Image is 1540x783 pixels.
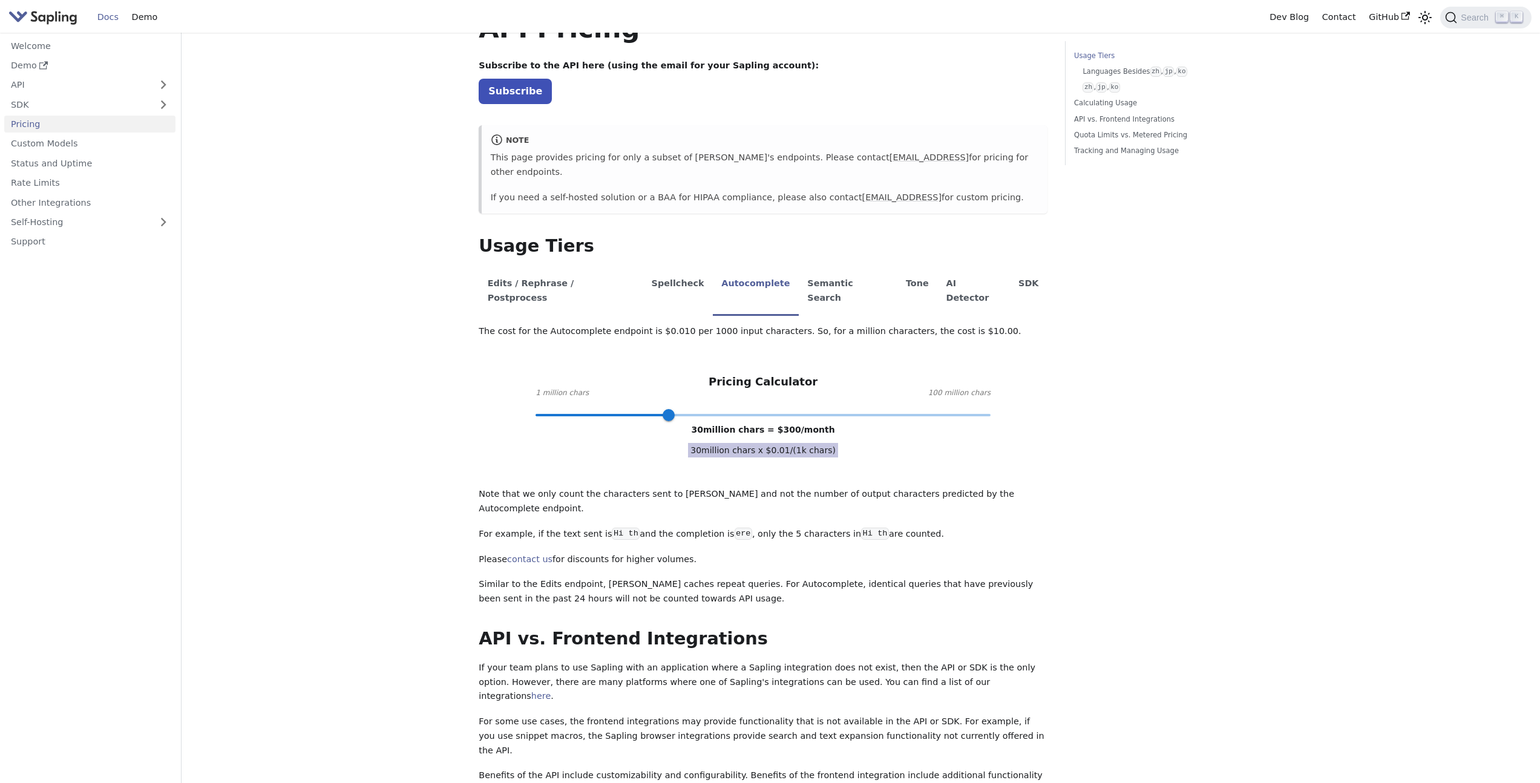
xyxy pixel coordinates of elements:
[4,76,151,94] a: API
[862,192,942,202] a: [EMAIL_ADDRESS]
[1010,268,1047,316] li: SDK
[4,96,151,113] a: SDK
[479,715,1047,758] p: For some use cases, the frontend integrations may provide functionality that is not available in ...
[799,268,897,316] li: Semantic Search
[1074,145,1238,157] a: Tracking and Managing Usage
[612,528,640,540] code: Hi th
[479,235,1047,257] h2: Usage Tiers
[125,8,164,27] a: Demo
[479,552,1047,567] p: Please for discounts for higher volumes.
[1083,82,1093,93] code: zh
[91,8,125,27] a: Docs
[1176,67,1187,77] code: ko
[479,487,1047,516] p: Note that we only count the characters sent to [PERSON_NAME] and not the number of output charact...
[491,151,1039,180] p: This page provides pricing for only a subset of [PERSON_NAME]'s endpoints. Please contact for pri...
[713,268,799,316] li: Autocomplete
[688,443,838,457] span: 30 million chars x $ 0.01 /(1k chars)
[4,194,175,211] a: Other Integrations
[1440,7,1531,28] button: Search (Command+K)
[491,191,1039,205] p: If you need a self-hosted solution or a BAA for HIPAA compliance, please also contact for custom ...
[479,79,552,103] a: Subscribe
[4,116,175,133] a: Pricing
[1362,8,1416,27] a: GitHub
[479,661,1047,704] p: If your team plans to use Sapling with an application where a Sapling integration does not exist,...
[1510,11,1522,22] kbd: K
[151,76,175,94] button: Expand sidebar category 'API'
[8,8,82,26] a: Sapling.ai
[479,577,1047,606] p: Similar to the Edits endpoint, [PERSON_NAME] caches repeat queries. For Autocomplete, identical q...
[1083,82,1234,93] a: zh,jp,ko
[1496,11,1508,22] kbd: ⌘
[1263,8,1315,27] a: Dev Blog
[1163,67,1174,77] code: jp
[861,528,889,540] code: Hi th
[4,214,175,231] a: Self-Hosting
[1417,8,1434,26] button: Switch between dark and light mode (currently light mode)
[507,554,552,564] a: contact us
[479,324,1047,339] p: The cost for the Autocomplete endpoint is $0.010 per 1000 input characters. So, for a million cha...
[1150,67,1161,77] code: zh
[1083,66,1234,77] a: Languages Besideszh,jp,ko
[1316,8,1363,27] a: Contact
[643,268,713,316] li: Spellcheck
[897,268,938,316] li: Tone
[4,135,175,152] a: Custom Models
[8,8,77,26] img: Sapling.ai
[4,37,175,54] a: Welcome
[890,152,969,162] a: [EMAIL_ADDRESS]
[479,61,819,70] strong: Subscribe to the API here (using the email for your Sapling account):
[928,387,991,399] span: 100 million chars
[709,375,818,389] h3: Pricing Calculator
[1109,82,1120,93] code: ko
[735,528,752,540] code: ere
[1074,129,1238,141] a: Quota Limits vs. Metered Pricing
[479,527,1047,542] p: For example, if the text sent is and the completion is , only the 5 characters in are counted.
[4,154,175,172] a: Status and Uptime
[937,268,1010,316] li: AI Detector
[1074,97,1238,109] a: Calculating Usage
[491,134,1039,148] div: note
[1096,82,1107,93] code: jp
[479,628,1047,650] h2: API vs. Frontend Integrations
[4,174,175,192] a: Rate Limits
[692,425,835,434] span: 30 million chars = $ 300 /month
[1074,50,1238,62] a: Usage Tiers
[531,691,551,701] a: here
[4,233,175,251] a: Support
[1457,13,1496,22] span: Search
[4,57,175,74] a: Demo
[151,96,175,113] button: Expand sidebar category 'SDK'
[479,268,643,316] li: Edits / Rephrase / Postprocess
[536,387,589,399] span: 1 million chars
[1074,114,1238,125] a: API vs. Frontend Integrations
